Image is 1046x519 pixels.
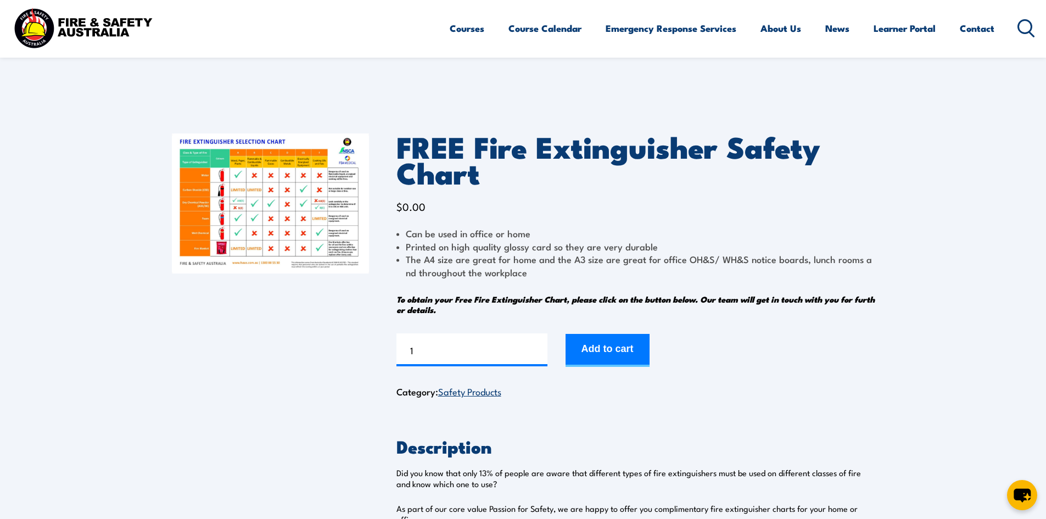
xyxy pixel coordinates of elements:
[396,333,547,366] input: Product quantity
[396,438,875,454] h2: Description
[396,240,875,253] li: Printed on high quality glossy card so they are very durable
[606,14,736,43] a: Emergency Response Services
[396,199,402,214] span: $
[760,14,801,43] a: About Us
[960,14,994,43] a: Contact
[508,14,581,43] a: Course Calendar
[874,14,936,43] a: Learner Portal
[172,133,369,274] img: FREE Fire Extinguisher Safety Chart
[396,384,501,398] span: Category:
[438,384,501,398] a: Safety Products
[1007,480,1037,510] button: chat-button
[396,293,875,316] em: To obtain your Free Fire Extinguisher Chart, please click on the button below. Our team will get ...
[396,227,875,239] li: Can be used in office or home
[396,467,875,489] p: Did you know that only 13% of people are aware that different types of fire extinguishers must be...
[566,334,650,367] button: Add to cart
[396,199,426,214] bdi: 0.00
[450,14,484,43] a: Courses
[396,133,875,185] h1: FREE Fire Extinguisher Safety Chart
[825,14,849,43] a: News
[396,253,875,278] li: The A4 size are great for home and the A3 size are great for office OH&S/ WH&S notice boards, lun...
